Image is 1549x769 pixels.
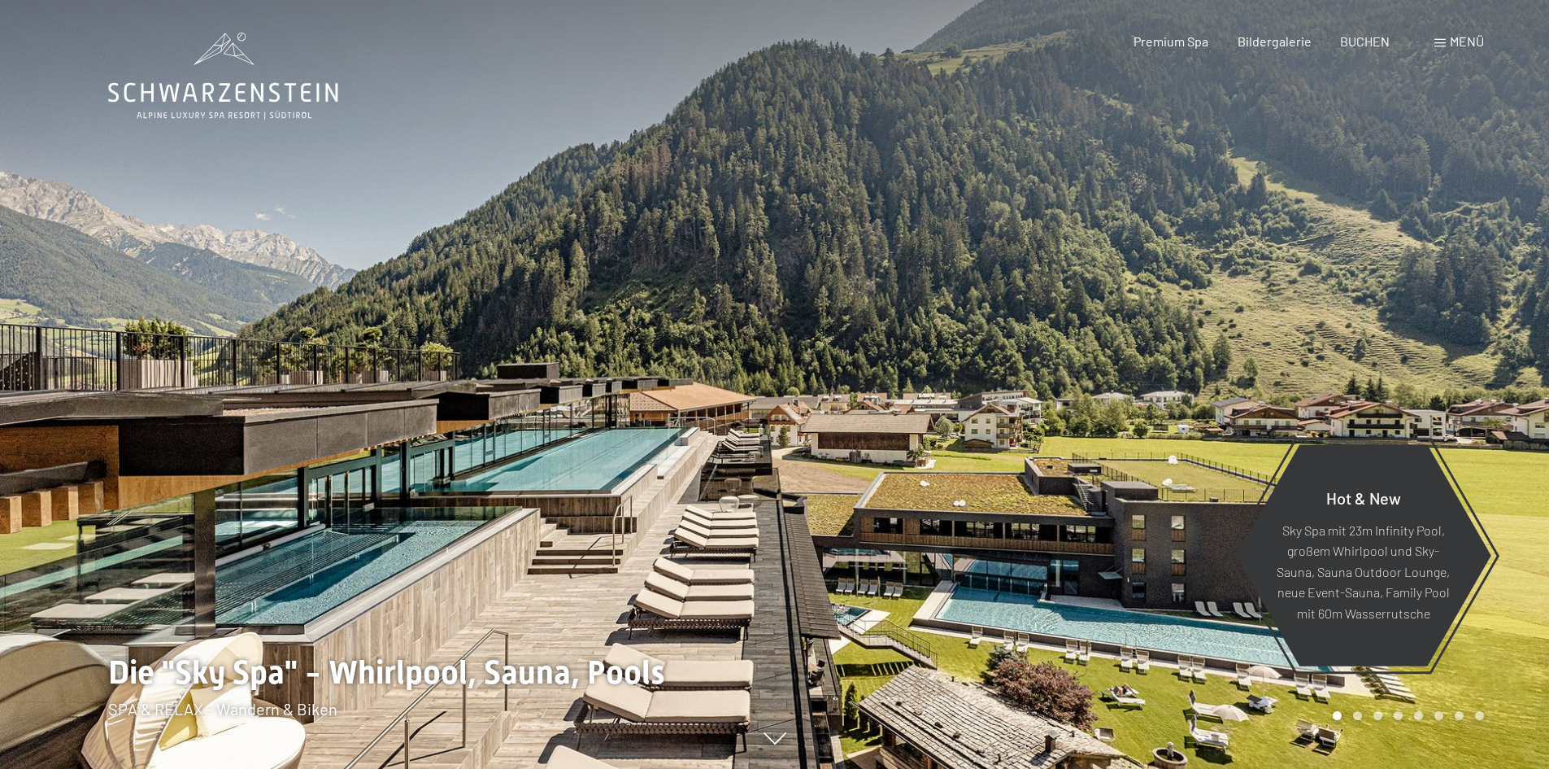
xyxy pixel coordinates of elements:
div: Carousel Page 4 [1394,711,1403,720]
p: Sky Spa mit 23m Infinity Pool, großem Whirlpool und Sky-Sauna, Sauna Outdoor Lounge, neue Event-S... [1275,519,1451,623]
div: Carousel Page 7 [1455,711,1464,720]
span: Menü [1450,33,1484,49]
a: Premium Spa [1133,33,1208,49]
a: BUCHEN [1340,33,1390,49]
a: Hot & New Sky Spa mit 23m Infinity Pool, großem Whirlpool und Sky-Sauna, Sauna Outdoor Lounge, ne... [1234,443,1492,667]
div: Carousel Page 8 [1475,711,1484,720]
div: Carousel Page 5 [1414,711,1423,720]
div: Carousel Page 2 [1353,711,1362,720]
div: Carousel Page 6 [1434,711,1443,720]
div: Carousel Page 1 (Current Slide) [1333,711,1342,720]
span: Hot & New [1326,487,1401,507]
div: Carousel Pagination [1327,711,1484,720]
a: Bildergalerie [1238,33,1312,49]
div: Carousel Page 3 [1373,711,1382,720]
